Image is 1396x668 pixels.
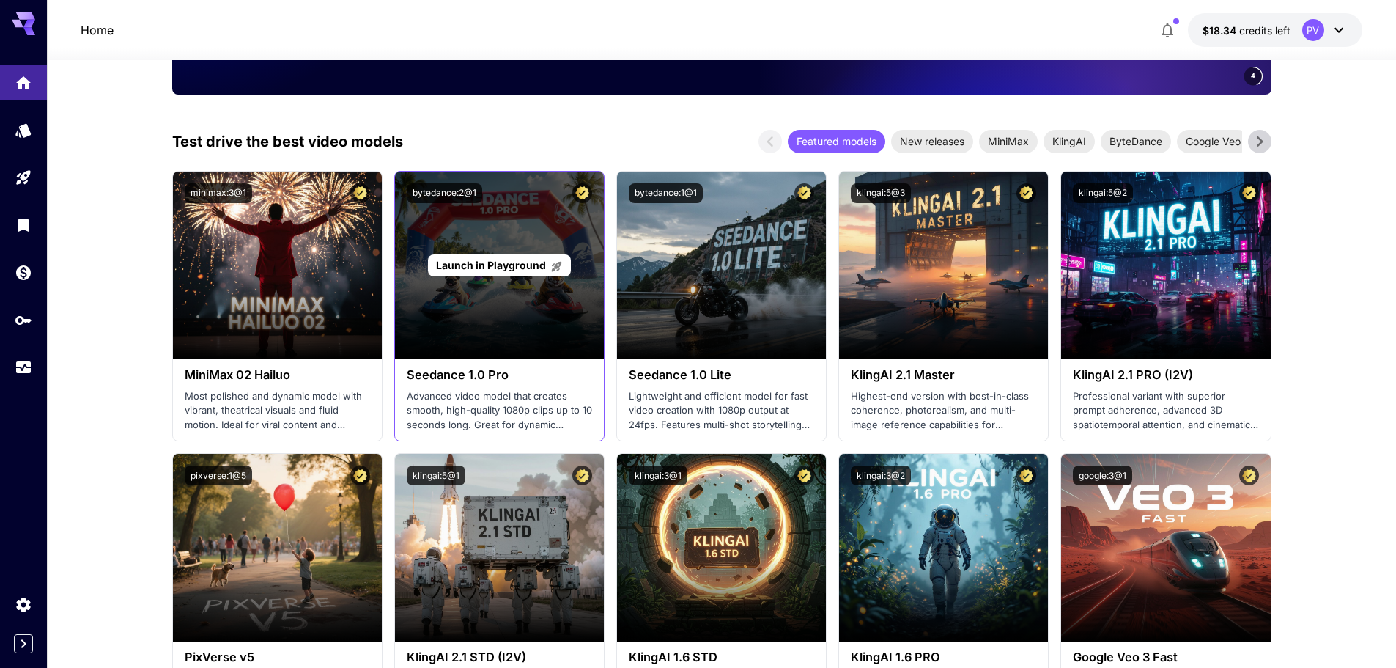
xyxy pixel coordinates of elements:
[407,368,592,382] h3: Seedance 1.0 Pro
[1061,172,1270,359] img: alt
[15,216,32,234] div: Library
[629,389,814,433] p: Lightweight and efficient model for fast video creation with 1080p output at 24fps. Features mult...
[851,466,911,485] button: klingai:3@2
[629,183,703,203] button: bytedance:1@1
[1251,70,1255,81] span: 4
[15,263,32,282] div: Wallet
[185,183,252,203] button: minimax:3@1
[1016,183,1036,203] button: Certified Model – Vetted for best performance and includes a commercial license.
[794,183,814,203] button: Certified Model – Vetted for best performance and includes a commercial license.
[185,368,370,382] h3: MiniMax 02 Hailuo
[572,183,592,203] button: Certified Model – Vetted for best performance and includes a commercial license.
[1061,454,1270,642] img: alt
[350,183,370,203] button: Certified Model – Vetted for best performance and includes a commercial license.
[1101,130,1171,153] div: ByteDance
[15,595,32,614] div: Settings
[407,183,482,203] button: bytedance:2@1
[436,259,546,271] span: Launch in Playground
[979,130,1038,153] div: MiniMax
[891,133,973,149] span: New releases
[14,634,33,653] button: Expand sidebar
[81,21,114,39] a: Home
[979,133,1038,149] span: MiniMax
[407,466,465,485] button: klingai:5@1
[15,73,32,92] div: Home
[1188,13,1362,47] button: $18.34026PV
[1016,466,1036,485] button: Certified Model – Vetted for best performance and includes a commercial license.
[572,466,592,485] button: Certified Model – Vetted for best performance and includes a commercial license.
[1073,368,1258,382] h3: KlingAI 2.1 PRO (I2V)
[185,650,370,664] h3: PixVerse v5
[851,389,1036,433] p: Highest-end version with best-in-class coherence, photorealism, and multi-image reference capabil...
[1073,389,1258,433] p: Professional variant with superior prompt adherence, advanced 3D spatiotemporal attention, and ci...
[81,21,114,39] nav: breadcrumb
[15,121,32,139] div: Models
[617,454,826,642] img: alt
[395,454,604,642] img: alt
[173,172,382,359] img: alt
[851,650,1036,664] h3: KlingAI 1.6 PRO
[788,133,885,149] span: Featured models
[15,311,32,329] div: API Keys
[1101,133,1171,149] span: ByteDance
[173,454,382,642] img: alt
[407,389,592,433] p: Advanced video model that creates smooth, high-quality 1080p clips up to 10 seconds long. Great f...
[891,130,973,153] div: New releases
[1302,19,1324,41] div: PV
[407,650,592,664] h3: KlingAI 2.1 STD (I2V)
[185,466,252,485] button: pixverse:1@5
[629,368,814,382] h3: Seedance 1.0 Lite
[350,466,370,485] button: Certified Model – Vetted for best performance and includes a commercial license.
[1073,466,1132,485] button: google:3@1
[1177,133,1249,149] span: Google Veo
[1073,650,1258,664] h3: Google Veo 3 Fast
[15,169,32,187] div: Playground
[1073,183,1133,203] button: klingai:5@2
[788,130,885,153] div: Featured models
[1044,130,1095,153] div: KlingAI
[794,466,814,485] button: Certified Model – Vetted for best performance and includes a commercial license.
[617,172,826,359] img: alt
[629,466,687,485] button: klingai:3@1
[851,183,911,203] button: klingai:5@3
[172,131,403,153] p: Test drive the best video models
[839,172,1048,359] img: alt
[1203,24,1239,37] span: $18.34
[1177,130,1249,153] div: Google Veo
[1203,23,1290,38] div: $18.34026
[428,254,571,277] a: Launch in Playground
[629,650,814,664] h3: KlingAI 1.6 STD
[15,359,32,377] div: Usage
[185,389,370,433] p: Most polished and dynamic model with vibrant, theatrical visuals and fluid motion. Ideal for vira...
[1239,24,1290,37] span: credits left
[839,454,1048,642] img: alt
[1044,133,1095,149] span: KlingAI
[1239,466,1259,485] button: Certified Model – Vetted for best performance and includes a commercial license.
[1239,183,1259,203] button: Certified Model – Vetted for best performance and includes a commercial license.
[851,368,1036,382] h3: KlingAI 2.1 Master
